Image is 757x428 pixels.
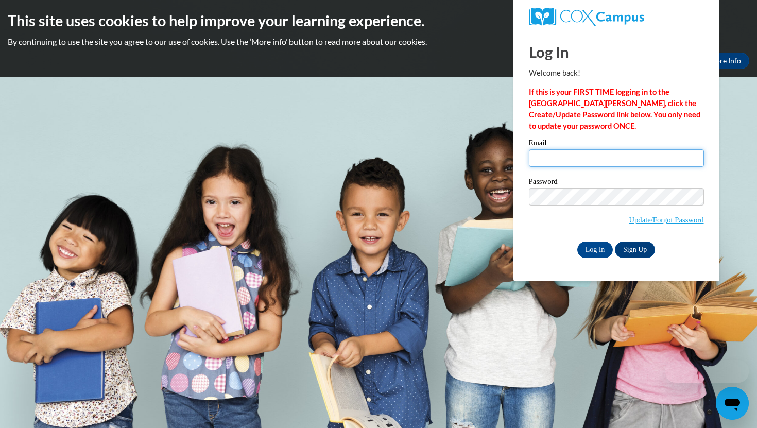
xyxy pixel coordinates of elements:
p: Welcome back! [529,67,704,79]
a: COX Campus [529,8,704,26]
img: COX Campus [529,8,644,26]
p: By continuing to use the site you agree to our use of cookies. Use the ‘More info’ button to read... [8,36,749,47]
iframe: Message from company [665,360,749,383]
iframe: Button to launch messaging window [716,387,749,420]
label: Email [529,139,704,149]
h1: Log In [529,41,704,62]
a: More Info [701,53,749,69]
a: Update/Forgot Password [629,216,703,224]
h2: This site uses cookies to help improve your learning experience. [8,10,749,31]
strong: If this is your FIRST TIME logging in to the [GEOGRAPHIC_DATA][PERSON_NAME], click the Create/Upd... [529,88,700,130]
a: Sign Up [615,242,655,258]
label: Password [529,178,704,188]
input: Log In [577,242,613,258]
